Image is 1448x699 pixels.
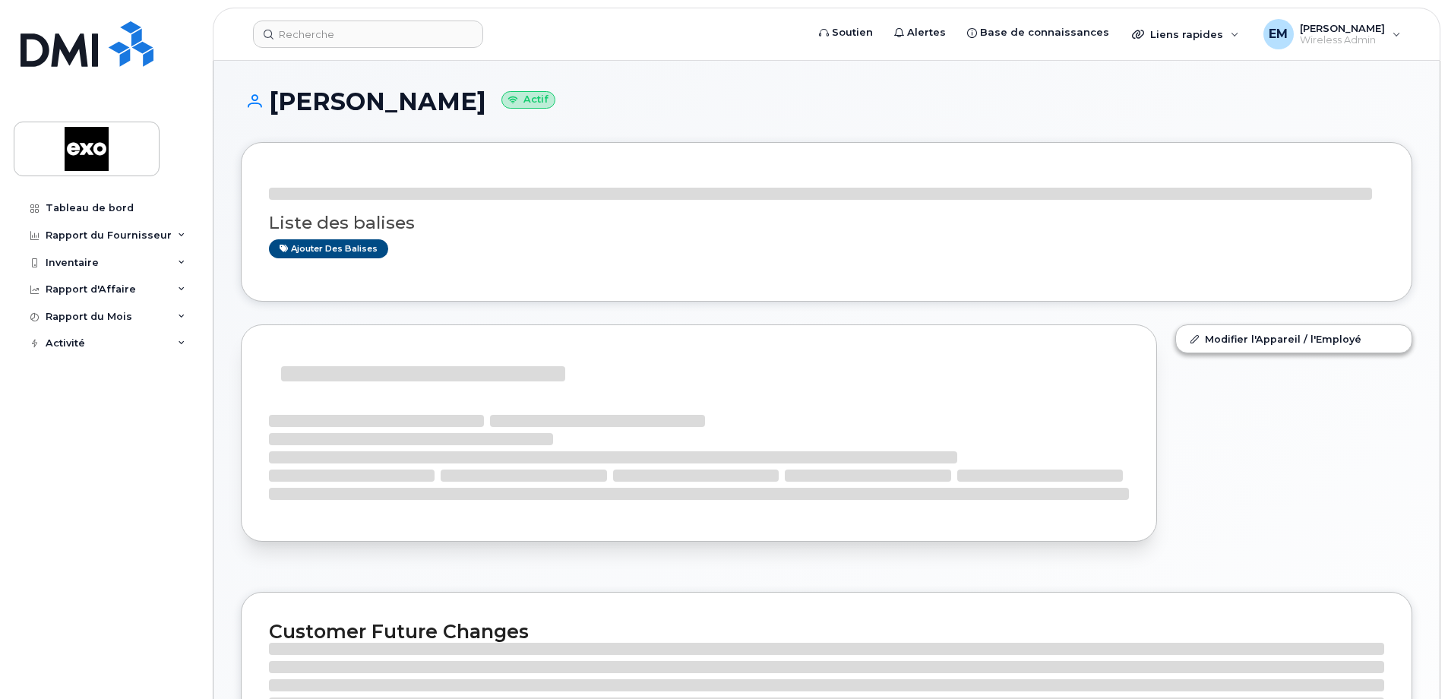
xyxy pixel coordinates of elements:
[269,239,388,258] a: Ajouter des balises
[269,620,1384,643] h2: Customer Future Changes
[241,88,1412,115] h1: [PERSON_NAME]
[1176,325,1412,353] a: Modifier l'Appareil / l'Employé
[501,91,555,109] small: Actif
[269,213,1384,232] h3: Liste des balises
